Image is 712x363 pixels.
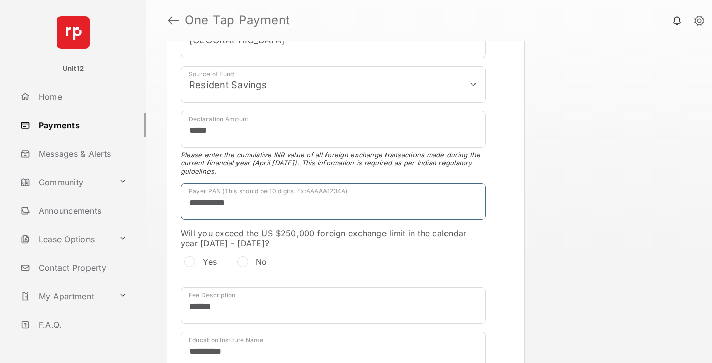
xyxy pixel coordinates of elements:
[16,256,146,280] a: Contact Property
[16,85,146,109] a: Home
[203,257,217,267] label: Yes
[181,151,486,175] span: Please enter the cumulative INR value of all foreign exchange transactions made during the curren...
[16,313,146,337] a: F.A.Q.
[256,257,268,267] label: No
[16,284,114,309] a: My Apartment
[16,113,146,137] a: Payments
[57,16,90,49] img: svg+xml;base64,PHN2ZyB4bWxucz0iaHR0cDovL3d3dy53My5vcmcvMjAwMC9zdmciIHdpZHRoPSI2NCIgaGVpZ2h0PSI2NC...
[16,170,114,194] a: Community
[16,199,146,223] a: Announcements
[16,227,114,252] a: Lease Options
[181,228,486,248] label: Will you exceed the US $250,000 foreign exchange limit in the calendar year [DATE] - [DATE]?
[185,14,290,26] strong: One Tap Payment
[16,142,146,166] a: Messages & Alerts
[63,64,84,74] p: Unit12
